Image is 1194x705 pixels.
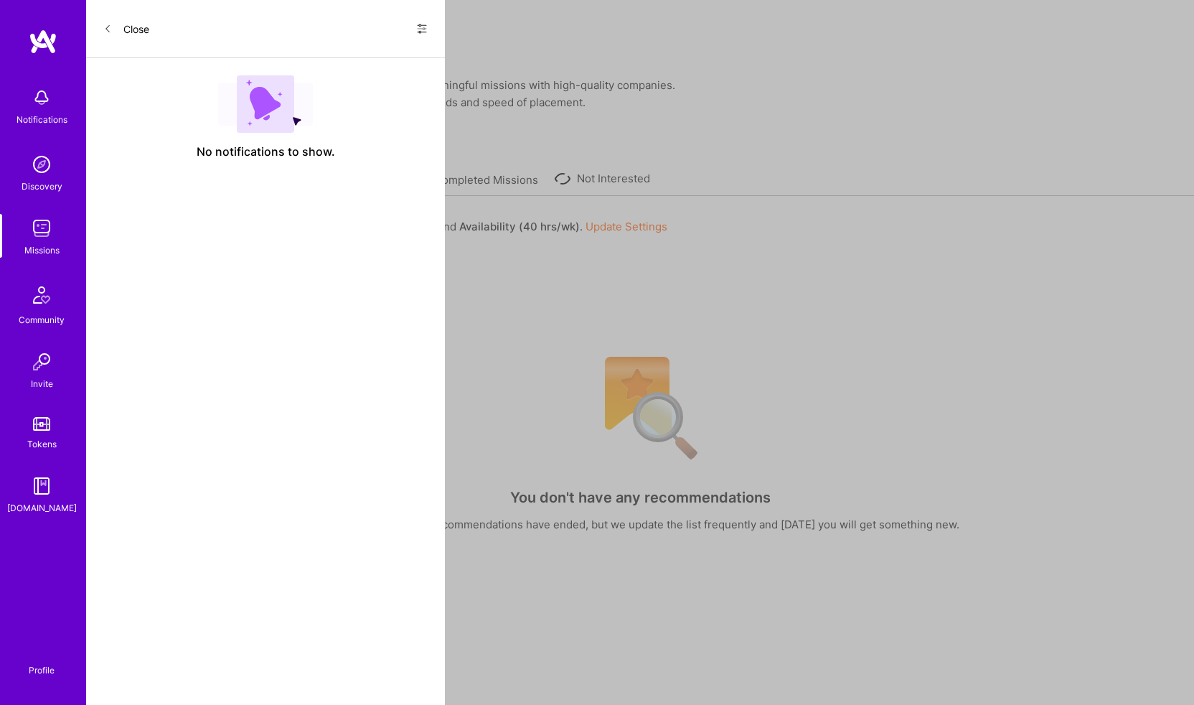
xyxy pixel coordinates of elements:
[103,17,149,40] button: Close
[24,243,60,258] div: Missions
[27,150,56,179] img: discovery
[7,500,77,515] div: [DOMAIN_NAME]
[31,376,53,391] div: Invite
[27,83,56,112] img: bell
[33,417,50,431] img: tokens
[197,144,335,159] span: No notifications to show.
[27,347,56,376] img: Invite
[27,472,56,500] img: guide book
[24,648,60,676] a: Profile
[218,75,313,133] img: empty
[27,436,57,452] div: Tokens
[24,278,59,312] img: Community
[19,312,65,327] div: Community
[27,214,56,243] img: teamwork
[17,112,67,127] div: Notifications
[22,179,62,194] div: Discovery
[29,663,55,676] div: Profile
[29,29,57,55] img: logo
